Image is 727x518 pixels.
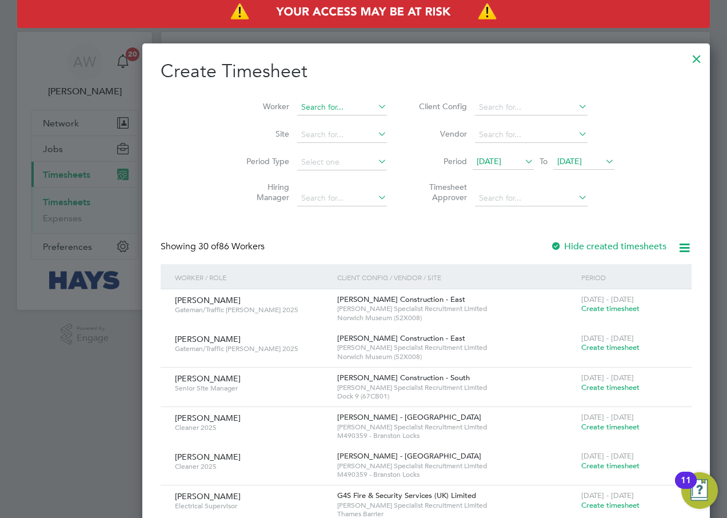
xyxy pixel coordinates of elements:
[581,491,634,500] span: [DATE] - [DATE]
[416,101,467,111] label: Client Config
[581,304,640,313] span: Create timesheet
[581,333,634,343] span: [DATE] - [DATE]
[337,352,576,361] span: Norwich Museum (52X008)
[337,461,576,471] span: [PERSON_NAME] Specialist Recruitment Limited
[175,373,241,384] span: [PERSON_NAME]
[337,412,481,422] span: [PERSON_NAME] - [GEOGRAPHIC_DATA]
[581,382,640,392] span: Create timesheet
[337,501,576,510] span: [PERSON_NAME] Specialist Recruitment Limited
[477,156,501,166] span: [DATE]
[198,241,219,252] span: 30 of
[198,241,265,252] span: 86 Workers
[175,295,241,305] span: [PERSON_NAME]
[681,472,718,509] button: Open Resource Center, 11 new notifications
[238,129,289,139] label: Site
[581,451,634,461] span: [DATE] - [DATE]
[238,156,289,166] label: Period Type
[161,59,692,83] h2: Create Timesheet
[175,413,241,423] span: [PERSON_NAME]
[557,156,582,166] span: [DATE]
[175,462,329,471] span: Cleaner 2025
[581,342,640,352] span: Create timesheet
[536,154,551,169] span: To
[475,127,588,143] input: Search for...
[581,373,634,382] span: [DATE] - [DATE]
[175,452,241,462] span: [PERSON_NAME]
[337,451,481,461] span: [PERSON_NAME] - [GEOGRAPHIC_DATA]
[337,343,576,352] span: [PERSON_NAME] Specialist Recruitment Limited
[578,264,680,290] div: Period
[416,182,467,202] label: Timesheet Approver
[175,423,329,432] span: Cleaner 2025
[337,294,465,304] span: [PERSON_NAME] Construction - East
[337,313,576,322] span: Norwich Museum (52X008)
[161,241,267,253] div: Showing
[581,461,640,471] span: Create timesheet
[175,491,241,501] span: [PERSON_NAME]
[337,431,576,440] span: M490359 - Branston Locks
[581,422,640,432] span: Create timesheet
[337,373,470,382] span: [PERSON_NAME] Construction - South
[550,241,666,252] label: Hide created timesheets
[337,470,576,479] span: M490359 - Branston Locks
[175,344,329,353] span: Gateman/Traffic [PERSON_NAME] 2025
[297,127,387,143] input: Search for...
[337,491,476,500] span: G4S Fire & Security Services (UK) Limited
[475,190,588,206] input: Search for...
[416,156,467,166] label: Period
[337,423,576,432] span: [PERSON_NAME] Specialist Recruitment Limited
[297,99,387,115] input: Search for...
[416,129,467,139] label: Vendor
[238,182,289,202] label: Hiring Manager
[175,305,329,314] span: Gateman/Traffic [PERSON_NAME] 2025
[337,333,465,343] span: [PERSON_NAME] Construction - East
[681,480,691,495] div: 11
[175,501,329,511] span: Electrical Supervisor
[238,101,289,111] label: Worker
[581,412,634,422] span: [DATE] - [DATE]
[297,190,387,206] input: Search for...
[581,294,634,304] span: [DATE] - [DATE]
[475,99,588,115] input: Search for...
[581,500,640,510] span: Create timesheet
[334,264,578,290] div: Client Config / Vendor / Site
[337,383,576,392] span: [PERSON_NAME] Specialist Recruitment Limited
[337,304,576,313] span: [PERSON_NAME] Specialist Recruitment Limited
[337,392,576,401] span: Dock 9 (67CB01)
[172,264,334,290] div: Worker / Role
[175,334,241,344] span: [PERSON_NAME]
[175,384,329,393] span: Senior Site Manager
[297,154,387,170] input: Select one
